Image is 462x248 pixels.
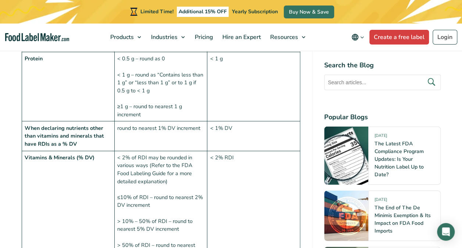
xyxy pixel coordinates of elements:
span: Pricing [193,33,214,41]
span: Hire an Expert [220,33,262,41]
a: Hire an Expert [218,24,264,51]
strong: Protein [25,55,43,62]
span: Products [108,33,135,41]
a: Login [433,30,457,45]
input: Search articles... [324,75,441,90]
span: Resources [268,33,299,41]
a: Food Label Maker homepage [5,33,69,42]
a: Pricing [190,24,216,51]
td: < 0.5 g – round as 0 < 1 g – round as “Contains less than 1 g” or “less than 1 g” or to 1 g if 0.... [114,52,207,121]
a: Create a free label [369,30,429,45]
td: < 1 g [207,52,300,121]
span: Limited Time! [140,8,173,15]
span: Yearly Subscription [232,8,278,15]
td: < 1% DV [207,121,300,151]
span: Industries [149,33,178,41]
a: Resources [266,24,309,51]
h4: Popular Blogs [324,112,441,122]
td: round to nearest 1% DV increment [114,121,207,151]
a: Buy Now & Save [284,6,334,18]
a: Products [106,24,145,51]
a: The End of The De Minimis Exemption & Its Impact on FDA Food Imports [375,204,431,234]
strong: When declaring nutrients other than vitamins and minerals that have RDIs as a % DV [25,124,104,148]
a: Industries [147,24,189,51]
button: Change language [346,30,369,45]
h4: Search the Blog [324,60,441,70]
span: Additional 15% OFF [177,7,229,17]
span: [DATE] [375,197,387,205]
strong: Vitamins & Minerals (% DV) [25,154,94,161]
a: The Latest FDA Compliance Program Updates: Is Your Nutrition Label Up to Date? [375,140,424,178]
span: [DATE] [375,133,387,141]
div: Open Intercom Messenger [437,223,455,241]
